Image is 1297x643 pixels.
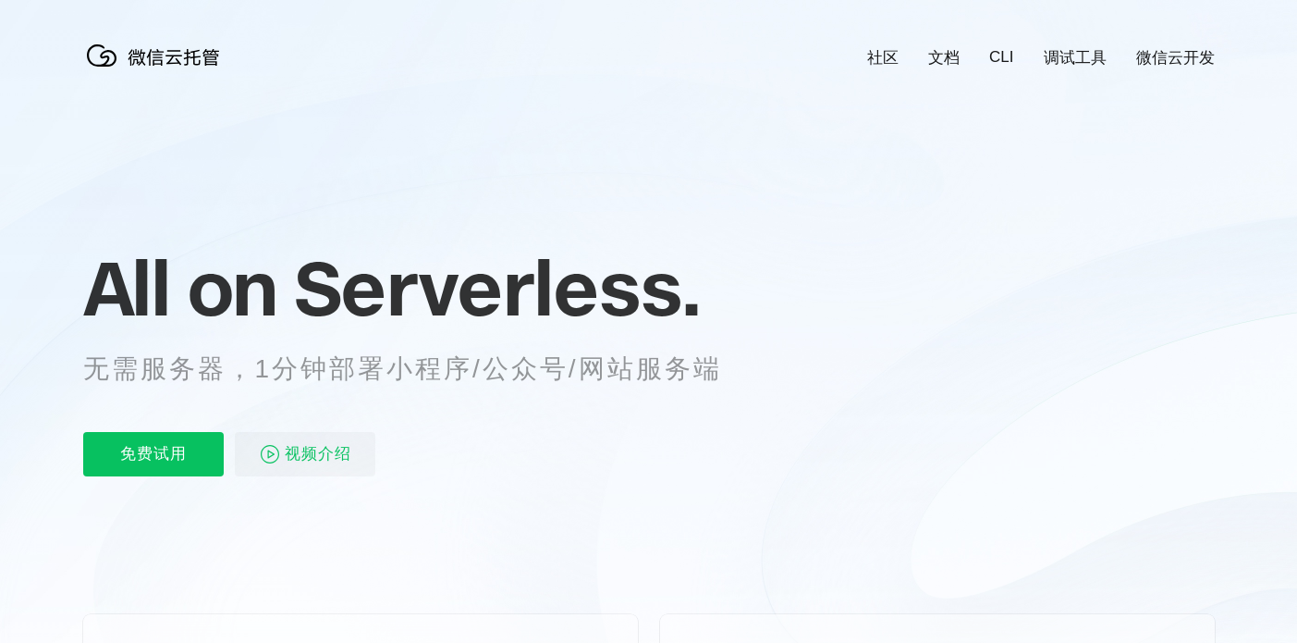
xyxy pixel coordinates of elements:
[928,47,960,68] a: 文档
[259,443,281,465] img: video_play.svg
[285,432,351,476] span: 视频介绍
[83,351,756,388] p: 无需服务器，1分钟部署小程序/公众号/网站服务端
[867,47,899,68] a: 社区
[83,61,231,77] a: 微信云托管
[989,48,1013,67] a: CLI
[294,241,700,334] span: Serverless.
[83,432,224,476] p: 免费试用
[83,241,276,334] span: All on
[83,37,231,74] img: 微信云托管
[1136,47,1215,68] a: 微信云开发
[1044,47,1107,68] a: 调试工具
